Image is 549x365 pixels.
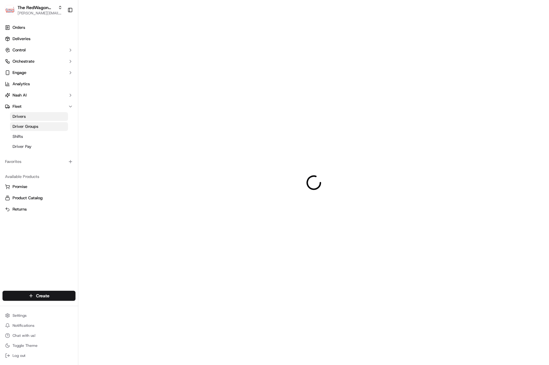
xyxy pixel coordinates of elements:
[13,104,22,109] span: Fleet
[10,142,68,151] a: Driver Pay
[5,5,15,15] img: The RedWagon Delivers
[13,333,35,338] span: Chat with us!
[13,195,43,201] span: Product Catalog
[13,36,30,42] span: Deliveries
[3,182,75,192] button: Promise
[18,4,55,11] button: The RedWagon Delivers
[13,323,34,328] span: Notifications
[3,68,75,78] button: Engage
[13,70,26,76] span: Engage
[3,45,75,55] button: Control
[3,291,75,301] button: Create
[3,311,75,320] button: Settings
[3,193,75,203] button: Product Catalog
[5,206,73,212] a: Returns
[36,293,49,299] span: Create
[3,321,75,330] button: Notifications
[13,25,25,30] span: Orders
[13,353,25,358] span: Log out
[13,206,27,212] span: Returns
[3,351,75,360] button: Log out
[3,172,75,182] div: Available Products
[13,124,38,129] span: Driver Groups
[13,184,27,190] span: Promise
[13,59,34,64] span: Orchestrate
[13,313,27,318] span: Settings
[3,331,75,340] button: Chat with us!
[5,184,73,190] a: Promise
[13,144,32,149] span: Driver Pay
[3,3,65,18] button: The RedWagon DeliversThe RedWagon Delivers[PERSON_NAME][EMAIL_ADDRESS][DOMAIN_NAME]
[13,343,38,348] span: Toggle Theme
[10,132,68,141] a: Shifts
[10,122,68,131] a: Driver Groups
[3,56,75,66] button: Orchestrate
[3,102,75,112] button: Fleet
[18,11,62,16] button: [PERSON_NAME][EMAIL_ADDRESS][DOMAIN_NAME]
[13,92,27,98] span: Nash AI
[3,90,75,100] button: Nash AI
[10,112,68,121] a: Drivers
[3,341,75,350] button: Toggle Theme
[13,47,26,53] span: Control
[3,79,75,89] a: Analytics
[13,81,30,87] span: Analytics
[3,23,75,33] a: Orders
[13,114,26,119] span: Drivers
[3,157,75,167] div: Favorites
[3,204,75,214] button: Returns
[3,34,75,44] a: Deliveries
[13,134,23,139] span: Shifts
[5,195,73,201] a: Product Catalog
